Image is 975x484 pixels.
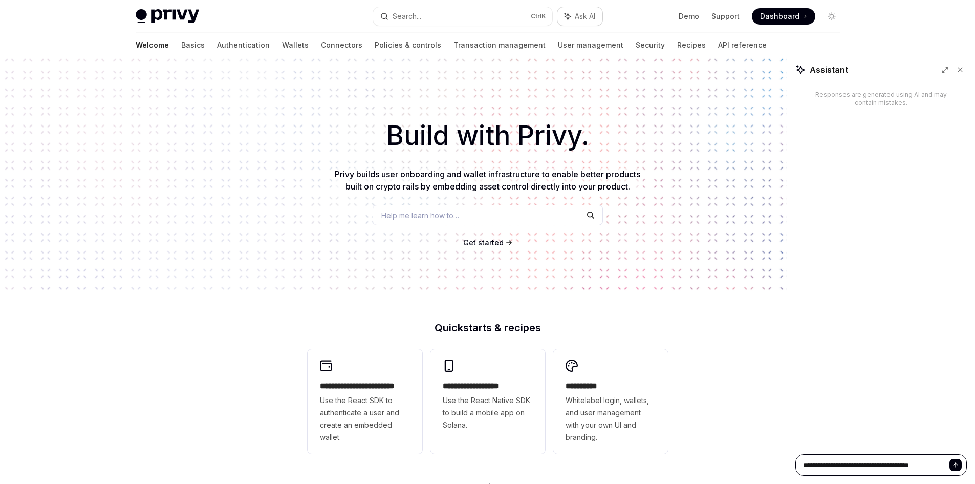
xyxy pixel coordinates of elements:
span: Dashboard [760,11,799,22]
a: Authentication [217,33,270,57]
span: Privy builds user onboarding and wallet infrastructure to enable better products built on crypto ... [335,169,640,192]
button: Ask AI [557,7,602,26]
a: Dashboard [752,8,815,25]
button: Toggle dark mode [824,8,840,25]
span: Assistant [810,64,848,76]
a: **** *****Whitelabel login, wallets, and user management with your own UI and branding. [553,349,668,454]
a: Recipes [677,33,706,57]
img: light logo [136,9,199,24]
a: User management [558,33,623,57]
span: Whitelabel login, wallets, and user management with your own UI and branding. [566,394,656,444]
a: Demo [679,11,699,22]
h1: Build with Privy. [16,116,959,156]
a: **** **** **** ***Use the React Native SDK to build a mobile app on Solana. [430,349,545,454]
h2: Quickstarts & recipes [308,323,668,333]
div: Search... [393,10,421,23]
a: Policies & controls [375,33,441,57]
a: Get started [463,238,504,248]
a: Basics [181,33,205,57]
a: Wallets [282,33,309,57]
button: Send message [949,459,962,471]
span: Ask AI [575,11,595,22]
a: Transaction management [453,33,546,57]
a: API reference [718,33,767,57]
span: Get started [463,238,504,247]
div: Responses are generated using AI and may contain mistakes. [812,91,950,107]
a: Security [636,33,665,57]
span: Ctrl K [531,12,546,20]
a: Connectors [321,33,362,57]
a: Welcome [136,33,169,57]
a: Support [711,11,740,22]
button: Search...CtrlK [373,7,552,26]
span: Use the React SDK to authenticate a user and create an embedded wallet. [320,394,410,444]
span: Help me learn how to… [381,210,459,221]
span: Use the React Native SDK to build a mobile app on Solana. [443,394,533,431]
